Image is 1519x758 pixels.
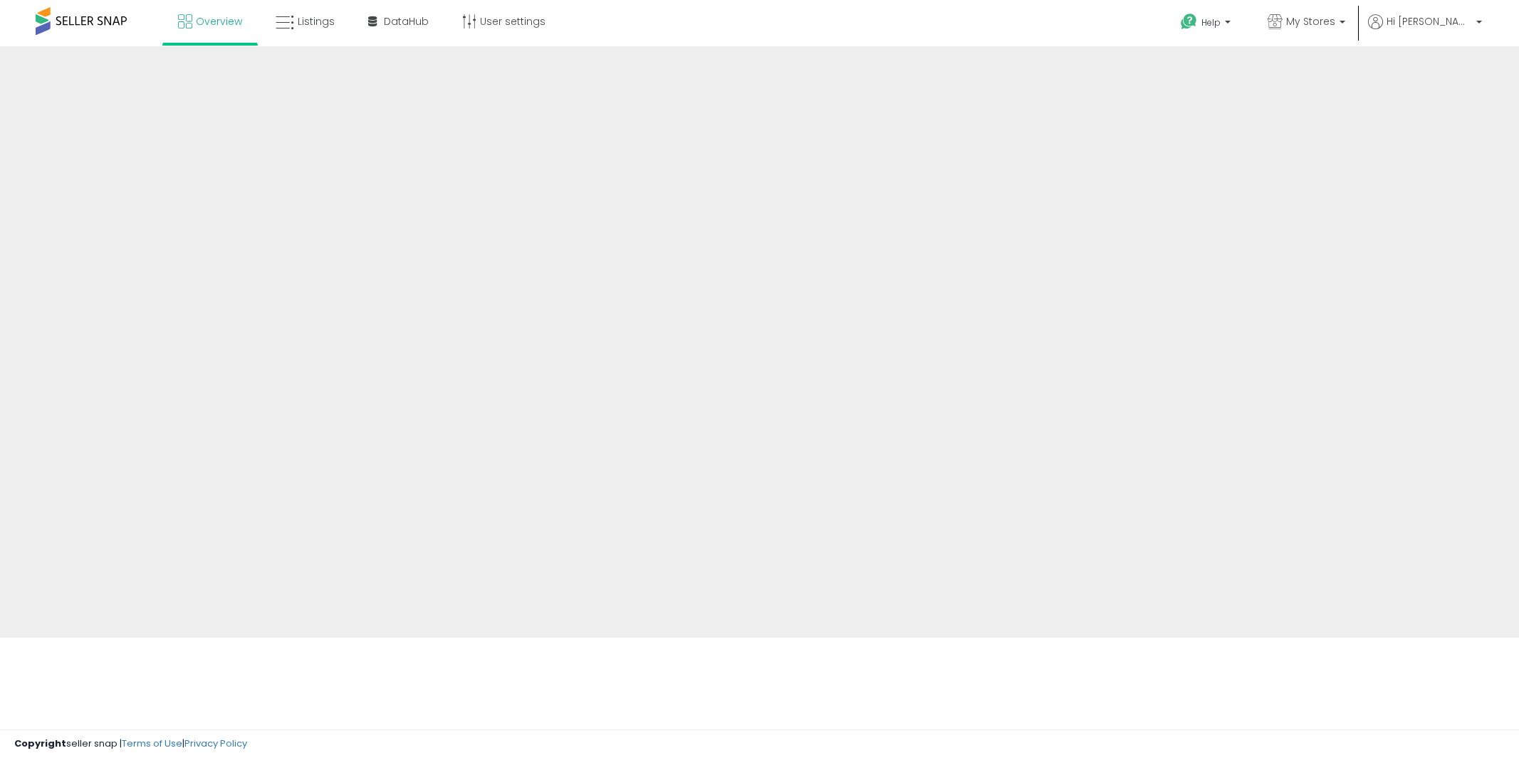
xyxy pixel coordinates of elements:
span: Hi [PERSON_NAME] [1387,14,1472,28]
span: Help [1201,16,1221,28]
i: Get Help [1180,13,1198,31]
a: Help [1169,2,1245,46]
span: Listings [298,14,335,28]
span: DataHub [384,14,429,28]
span: Overview [196,14,242,28]
span: My Stores [1286,14,1335,28]
a: Hi [PERSON_NAME] [1368,14,1482,46]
